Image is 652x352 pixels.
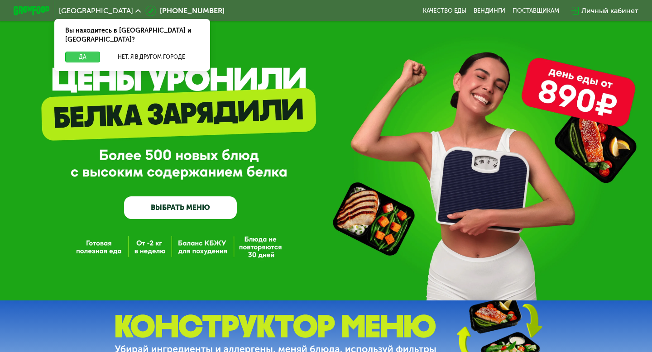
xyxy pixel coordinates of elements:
[59,7,133,14] span: [GEOGRAPHIC_DATA]
[513,7,559,14] div: поставщикам
[423,7,466,14] a: Качество еды
[145,5,225,16] a: [PHONE_NUMBER]
[124,196,237,219] a: ВЫБРАТЬ МЕНЮ
[474,7,505,14] a: Вендинги
[54,19,210,52] div: Вы находитесь в [GEOGRAPHIC_DATA] и [GEOGRAPHIC_DATA]?
[581,5,638,16] div: Личный кабинет
[104,52,199,62] button: Нет, я в другом городе
[65,52,100,62] button: Да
